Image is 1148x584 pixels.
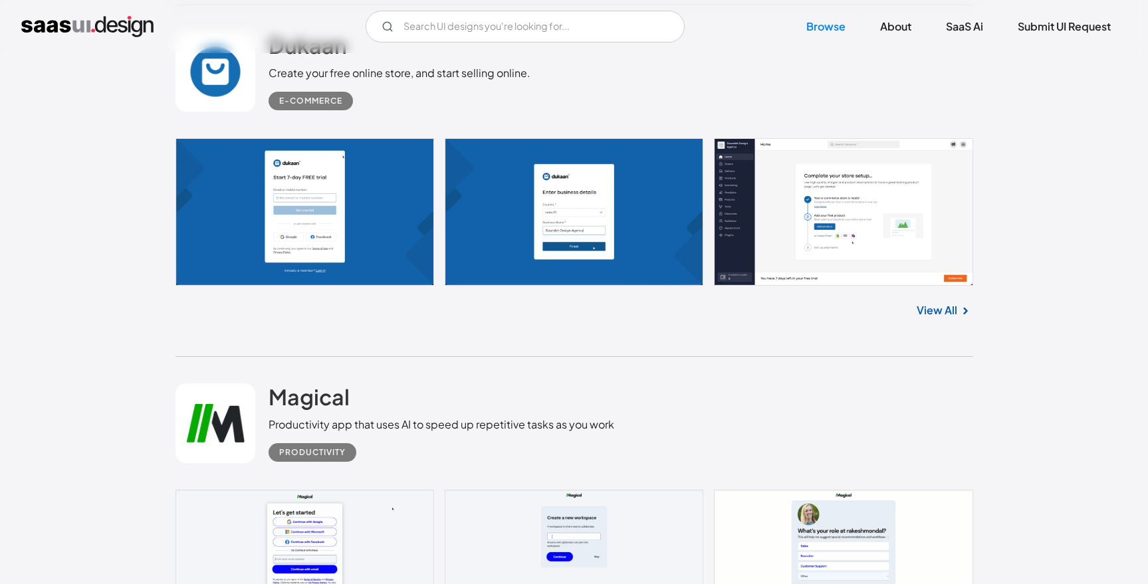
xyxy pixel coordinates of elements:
a: home [21,16,154,37]
a: Browse [790,12,861,41]
form: Email Form [366,11,685,43]
a: Magical [269,383,350,417]
a: Submit UI Request [1002,12,1127,41]
div: E-commerce [279,93,342,109]
div: Create your free online store, and start selling online. [269,65,530,81]
div: Productivity app that uses AI to speed up repetitive tasks as you work [269,417,614,433]
a: View All [917,302,957,318]
a: SaaS Ai [930,12,999,41]
div: Productivity [279,444,346,460]
a: About [864,12,927,41]
h2: Magical [269,383,350,410]
input: Search UI designs you're looking for... [366,11,685,43]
